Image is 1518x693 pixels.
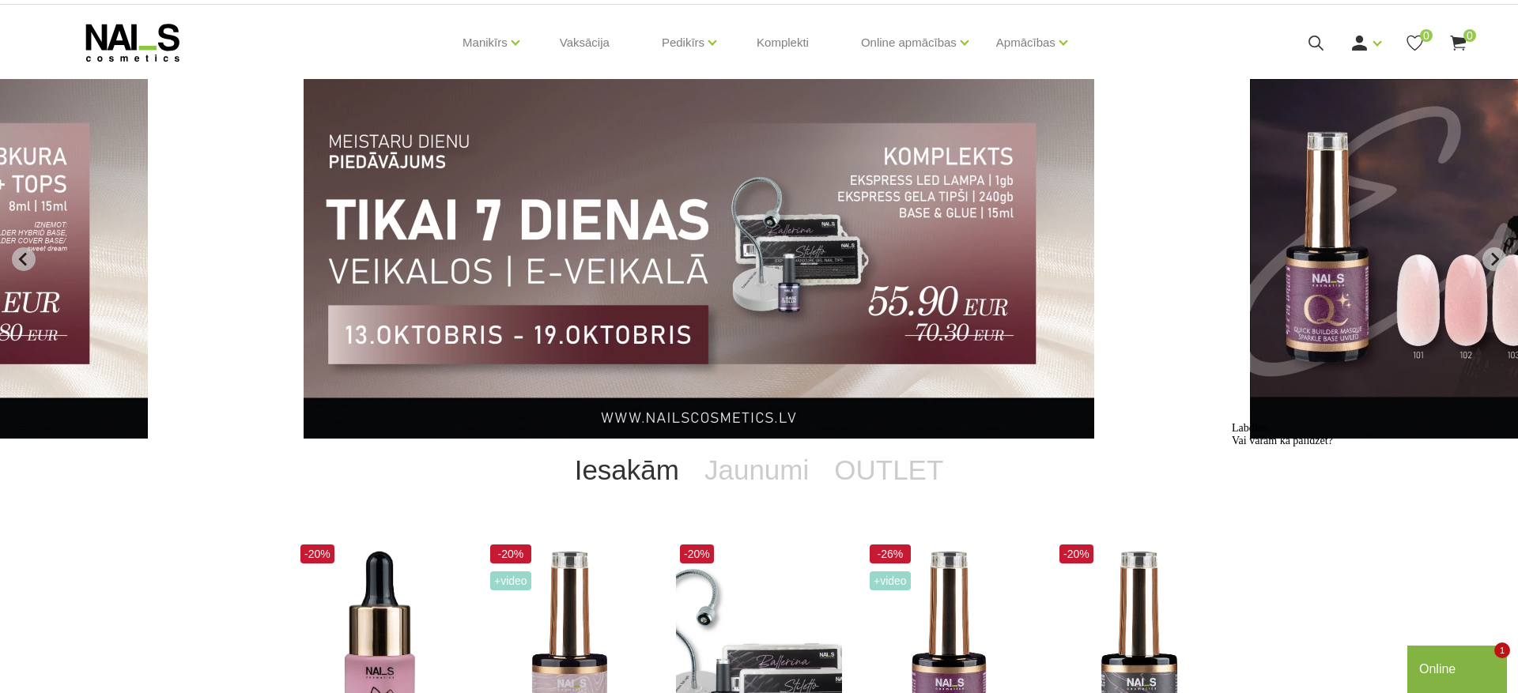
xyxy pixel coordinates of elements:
span: Labdien, Vai varam kā palīdzēt? [6,6,108,31]
a: Komplekti [744,5,821,81]
a: Apmācības [996,11,1055,74]
span: -20% [300,544,334,563]
span: -26% [870,544,911,563]
a: 0 [1448,33,1468,53]
span: +Video [490,571,531,590]
span: 0 [1420,29,1433,42]
div: Labdien,Vai varam kā palīdzēt? [6,6,291,32]
iframe: chat widget [1407,642,1510,693]
a: Pedikīrs [662,11,704,74]
span: -20% [490,544,531,563]
a: Iesakām [562,439,692,502]
span: -20% [680,544,714,563]
span: -20% [1059,544,1093,563]
a: 0 [1405,33,1425,53]
button: Next slide [1482,247,1506,271]
a: OUTLET [821,439,956,502]
button: Previous slide [12,247,36,271]
span: +Video [870,571,911,590]
li: 7 of 13 [304,79,1214,439]
a: Vaksācija [547,5,622,81]
span: 0 [1463,29,1476,42]
a: Online apmācības [861,11,957,74]
a: Manikīrs [463,11,508,74]
iframe: chat widget [1225,416,1510,638]
a: Jaunumi [692,439,821,502]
